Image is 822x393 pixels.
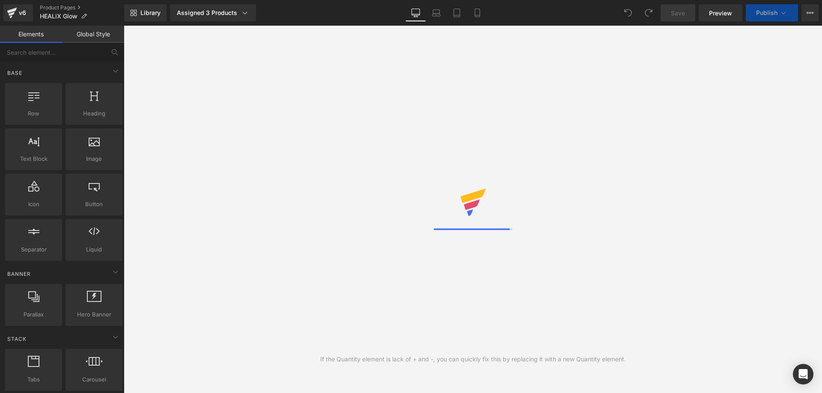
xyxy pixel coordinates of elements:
span: Row [8,109,60,118]
span: Tabs [8,375,60,384]
a: Global Style [62,26,124,43]
span: Hero Banner [68,310,120,319]
div: v6 [17,7,28,18]
a: Mobile [467,4,488,21]
span: Text Block [8,154,60,163]
button: Redo [640,4,657,21]
a: v6 [3,4,33,21]
span: Heading [68,109,120,118]
span: Liquid [68,245,120,254]
span: Publish [756,9,777,16]
span: Icon [8,200,60,209]
div: If the Quantity element is lack of + and -, you can quickly fix this by replacing it with a new Q... [320,355,626,364]
span: Save [671,9,685,18]
button: Publish [746,4,798,21]
span: Stack [6,335,27,343]
a: Product Pages [40,4,124,11]
button: More [801,4,819,21]
span: Separator [8,245,60,254]
a: Tablet [447,4,467,21]
span: Preview [709,9,732,18]
a: Laptop [426,4,447,21]
span: Carousel [68,375,120,384]
div: Open Intercom Messenger [793,364,813,384]
span: Base [6,69,23,77]
button: Undo [619,4,637,21]
span: Button [68,200,120,209]
a: New Library [124,4,167,21]
a: Desktop [405,4,426,21]
span: Library [140,9,161,17]
a: Preview [699,4,742,21]
span: Parallax [8,310,60,319]
span: Image [68,154,120,163]
div: Assigned 3 Products [177,9,249,17]
span: Banner [6,270,32,278]
span: HEALiX Glow [40,13,77,20]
